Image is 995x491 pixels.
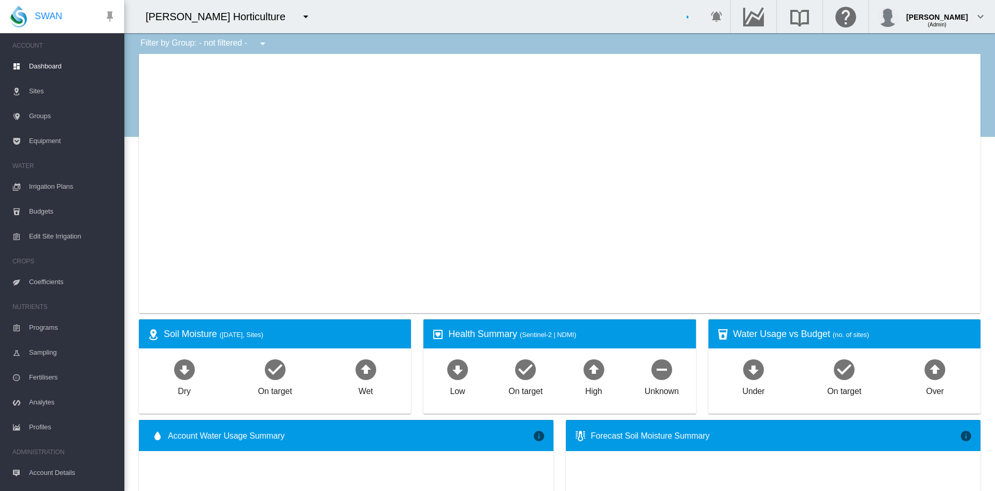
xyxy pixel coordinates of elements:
span: (Admin) [928,22,946,27]
md-icon: icon-map-marker-radius [147,328,160,341]
md-icon: icon-water [151,430,164,442]
span: WATER [12,158,116,174]
span: Groups [29,104,116,129]
div: Water Usage vs Budget [733,328,972,341]
div: On target [258,382,292,397]
span: ADMINISTRATION [12,444,116,460]
span: ([DATE], Sites) [220,331,263,339]
span: Equipment [29,129,116,153]
md-icon: icon-checkbox-marked-circle [513,357,538,382]
span: Budgets [29,199,116,224]
span: Fertilisers [29,365,116,390]
md-icon: icon-information [533,430,545,442]
span: Coefficients [29,270,116,294]
button: icon-bell-ring [706,6,727,27]
md-icon: icon-arrow-up-bold-circle [353,357,378,382]
div: High [585,382,602,397]
md-icon: icon-bell-ring [710,10,723,23]
span: Account Water Usage Summary [168,430,533,442]
span: Programs [29,315,116,340]
span: (Sentinel-2 | NDMI) [520,331,576,339]
span: Irrigation Plans [29,174,116,199]
md-icon: icon-heart-box-outline [432,328,444,341]
div: On target [827,382,861,397]
div: Health Summary [448,328,687,341]
md-icon: icon-menu-down [300,10,312,23]
span: (no. of sites) [833,331,869,339]
div: Unknown [645,382,679,397]
span: Account Details [29,460,116,485]
md-icon: Search the knowledge base [787,10,812,23]
span: Sites [29,79,116,104]
img: profile.jpg [877,6,898,27]
md-icon: icon-arrow-down-bold-circle [172,357,197,382]
div: [PERSON_NAME] [906,8,968,18]
span: Sampling [29,340,116,365]
span: SWAN [35,10,62,23]
md-icon: Go to the Data Hub [741,10,766,23]
div: On target [508,382,543,397]
md-icon: icon-minus-circle [649,357,674,382]
md-icon: Click here for help [833,10,858,23]
div: Forecast Soil Moisture Summary [591,430,960,442]
div: Filter by Group: - not filtered - [133,33,276,54]
div: Low [450,382,465,397]
md-icon: icon-menu-down [257,37,269,50]
span: Dashboard [29,54,116,79]
md-icon: icon-checkbox-marked-circle [832,357,857,382]
img: SWAN-Landscape-Logo-Colour-drop.png [10,6,27,27]
md-icon: icon-pin [104,10,116,23]
span: Profiles [29,415,116,440]
div: Soil Moisture [164,328,403,341]
md-icon: icon-information [960,430,972,442]
md-icon: icon-checkbox-marked-circle [263,357,288,382]
md-icon: icon-cup-water [717,328,729,341]
div: Under [743,382,765,397]
md-icon: icon-thermometer-lines [574,430,587,442]
button: icon-menu-down [252,33,273,54]
md-icon: icon-arrow-down-bold-circle [741,357,766,382]
div: Wet [359,382,373,397]
div: Over [926,382,944,397]
button: icon-menu-down [295,6,316,27]
div: [PERSON_NAME] Horticulture [146,9,295,24]
span: NUTRIENTS [12,299,116,315]
md-icon: icon-arrow-up-bold-circle [922,357,947,382]
md-icon: icon-arrow-up-bold-circle [581,357,606,382]
span: CROPS [12,253,116,270]
span: ACCOUNT [12,37,116,54]
md-icon: icon-chevron-down [974,10,987,23]
span: Edit Site Irrigation [29,224,116,249]
div: Dry [178,382,191,397]
span: Analytes [29,390,116,415]
md-icon: icon-arrow-down-bold-circle [445,357,470,382]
